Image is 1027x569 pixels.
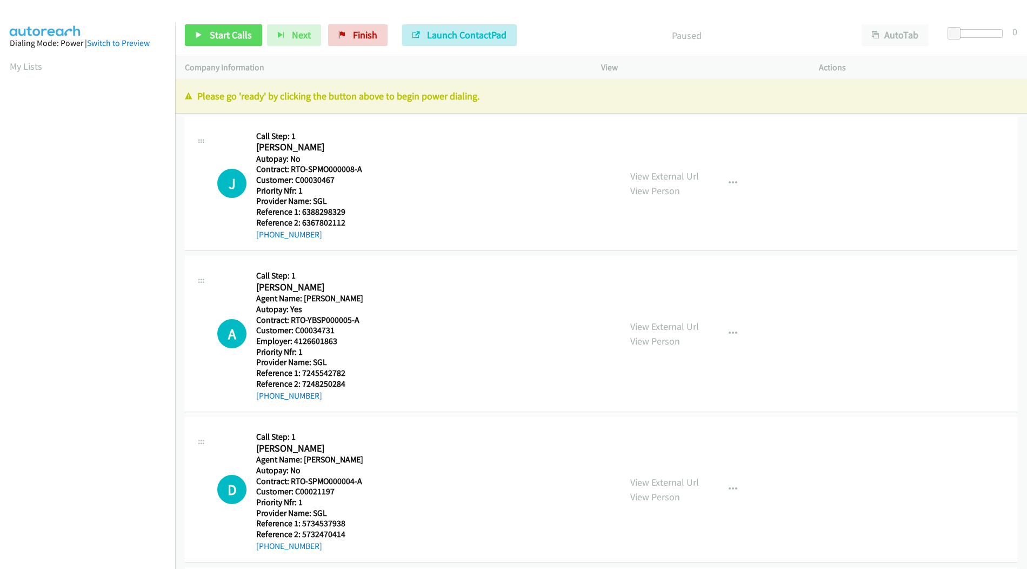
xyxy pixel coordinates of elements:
[256,347,369,358] h5: Priority Nfr: 1
[217,475,246,504] div: The call is yet to be attempted
[292,29,311,41] span: Next
[256,315,369,326] h5: Contract: RTO-YBSP000005-A
[819,61,1017,74] p: Actions
[1012,24,1017,39] div: 0
[256,207,369,217] h5: Reference 1: 6388298329
[630,184,680,197] a: View Person
[256,217,369,228] h5: Reference 2: 6367802112
[256,325,369,336] h5: Customer: C00034731
[256,465,369,476] h5: Autopay: No
[328,24,388,46] a: Finish
[402,24,517,46] button: Launch ContactPad
[256,196,369,207] h5: Provider Name: SGL
[10,60,42,72] a: My Lists
[601,61,799,74] p: View
[185,61,582,74] p: Company Information
[256,442,369,455] h2: [PERSON_NAME]
[256,154,369,164] h5: Autopay: No
[427,29,506,41] span: Launch ContactPad
[256,529,369,540] h5: Reference 2: 5732470414
[217,169,246,198] h1: J
[256,175,369,186] h5: Customer: C00030467
[256,368,369,379] h5: Reference 1: 7245542782
[256,432,369,442] h5: Call Step: 1
[217,319,246,348] h1: A
[217,169,246,198] div: The call is yet to be attempted
[256,497,369,508] h5: Priority Nfr: 1
[256,391,322,401] a: [PHONE_NUMBER]
[630,491,680,503] a: View Person
[953,29,1003,38] div: Delay between calls (in seconds)
[256,454,369,465] h5: Agent Name: [PERSON_NAME]
[256,141,369,154] h2: [PERSON_NAME]
[256,508,369,519] h5: Provider Name: SGL
[256,357,369,368] h5: Provider Name: SGL
[256,541,322,551] a: [PHONE_NUMBER]
[256,518,369,529] h5: Reference 1: 5734537938
[256,379,369,389] h5: Reference 2: 7248250284
[256,304,369,315] h5: Autopay: Yes
[256,131,369,142] h5: Call Step: 1
[256,281,369,294] h2: [PERSON_NAME]
[256,186,369,196] h5: Priority Nfr: 1
[256,293,369,304] h5: Agent Name: [PERSON_NAME]
[256,229,322,240] a: [PHONE_NUMBER]
[256,270,369,281] h5: Call Step: 1
[256,336,369,347] h5: Employer: 4126601863
[862,24,929,46] button: AutoTab
[256,476,369,487] h5: Contract: RTO-SPMO000004-A
[256,164,369,175] h5: Contract: RTO-SPMO000008-A
[185,89,1017,103] p: Please go 'ready' by clicking the button above to begin power dialing.
[630,335,680,347] a: View Person
[630,170,699,182] a: View External Url
[630,320,699,333] a: View External Url
[10,37,165,50] div: Dialing Mode: Power |
[217,319,246,348] div: The call is yet to be attempted
[267,24,321,46] button: Next
[256,486,369,497] h5: Customer: C00021197
[87,38,150,48] a: Switch to Preview
[531,28,842,43] p: Paused
[630,476,699,488] a: View External Url
[353,29,377,41] span: Finish
[217,475,246,504] h1: D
